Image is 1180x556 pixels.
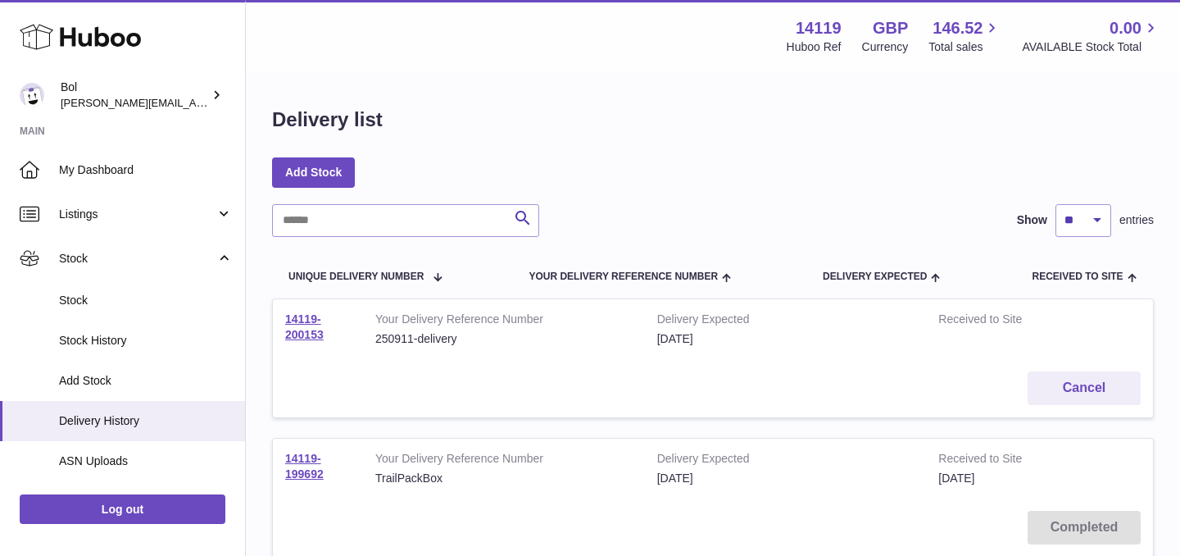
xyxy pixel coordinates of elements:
img: james.enever@bolfoods.com [20,83,44,107]
span: Total sales [928,39,1001,55]
span: My Dashboard [59,162,233,178]
span: Delivery Expected [823,271,927,282]
strong: Your Delivery Reference Number [375,451,633,471]
span: Unique Delivery Number [288,271,424,282]
span: Stock History [59,333,233,349]
span: 0.00 [1110,17,1141,39]
span: ASN Uploads [59,453,233,469]
strong: Received to Site [938,312,1072,331]
span: Stock [59,251,216,267]
a: 14119-199692 [285,452,324,481]
span: AVAILABLE Stock Total [1022,39,1160,55]
label: Show [1017,212,1047,228]
strong: Delivery Expected [657,451,914,471]
button: Cancel [1028,371,1141,405]
div: 250911-delivery [375,331,633,347]
span: entries [1119,212,1154,228]
span: 146.52 [933,17,983,39]
span: Delivery History [59,413,233,429]
span: [PERSON_NAME][EMAIL_ADDRESS][DOMAIN_NAME] [61,96,329,109]
span: [DATE] [938,472,974,485]
div: Huboo Ref [787,39,842,55]
a: 14119-200153 [285,312,324,341]
a: 146.52 Total sales [928,17,1001,55]
span: Stock [59,293,233,308]
strong: Delivery Expected [657,312,914,331]
strong: 14119 [796,17,842,39]
strong: Received to Site [938,451,1072,471]
a: Add Stock [272,157,355,187]
div: Currency [862,39,909,55]
h1: Delivery list [272,107,383,133]
a: 0.00 AVAILABLE Stock Total [1022,17,1160,55]
span: Listings [59,207,216,222]
span: Received to Site [1032,271,1123,282]
div: [DATE] [657,471,914,486]
strong: GBP [873,17,908,39]
div: TrailPackBox [375,471,633,486]
div: Bol [61,80,208,111]
span: Your Delivery Reference Number [529,271,718,282]
a: Log out [20,494,225,524]
div: [DATE] [657,331,914,347]
strong: Your Delivery Reference Number [375,312,633,331]
span: Add Stock [59,373,233,389]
